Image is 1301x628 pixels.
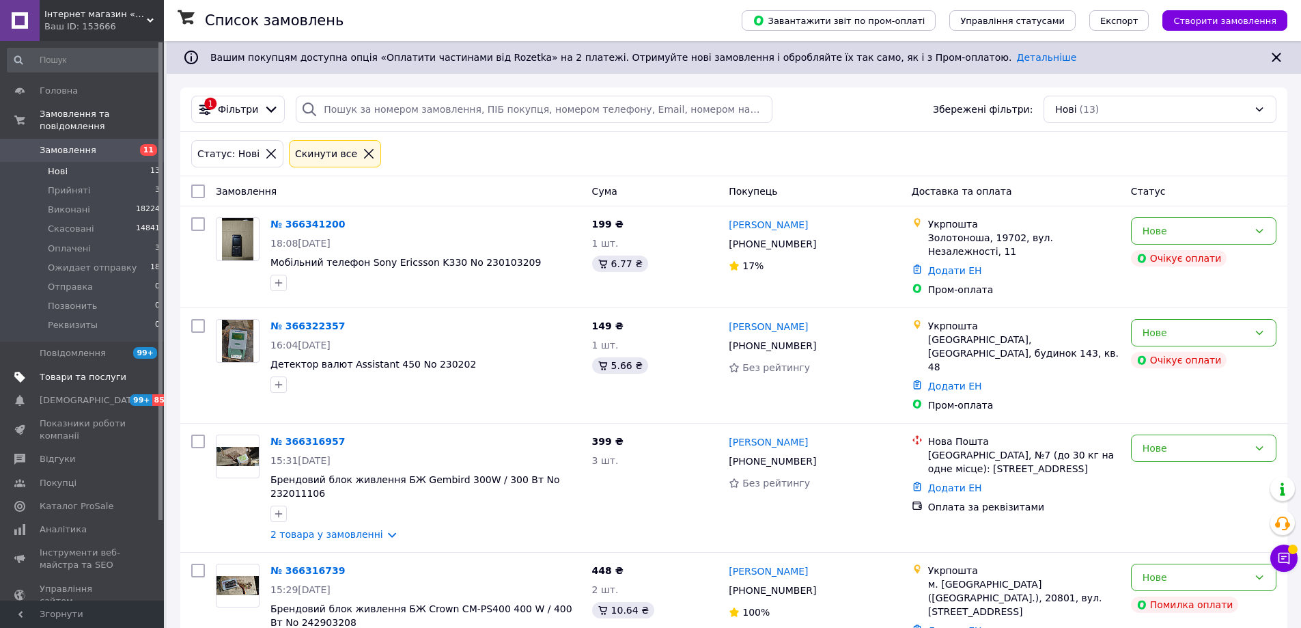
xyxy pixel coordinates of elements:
[592,602,654,618] div: 10.64 ₴
[40,523,87,536] span: Аналітика
[216,217,260,261] a: Фото товару
[44,8,147,21] span: Інтернет магазин «Tovara.net»
[928,482,982,493] a: Додати ЕН
[216,319,260,363] a: Фото товару
[7,48,161,72] input: Пошук
[729,435,808,449] a: [PERSON_NAME]
[40,500,113,513] span: Каталог ProSale
[729,585,816,596] span: [PHONE_NUMBER]
[40,347,106,359] span: Повідомлення
[222,320,254,362] img: Фото товару
[1017,52,1077,63] a: Детальніше
[48,165,68,178] span: Нові
[40,418,126,442] span: Показники роботи компанії
[133,347,157,359] span: 99+
[216,435,260,478] a: Фото товару
[48,204,90,216] span: Виконані
[592,340,619,351] span: 1 шт.
[928,500,1120,514] div: Оплата за реквізитами
[155,185,160,197] span: 3
[753,14,925,27] span: Завантажити звіт по пром-оплаті
[195,146,262,161] div: Статус: Нові
[928,381,982,392] a: Додати ЕН
[729,218,808,232] a: [PERSON_NAME]
[1270,545,1298,572] button: Чат з покупцем
[592,320,624,331] span: 149 ₴
[592,565,624,576] span: 448 ₴
[592,436,624,447] span: 399 ₴
[150,165,160,178] span: 13
[1131,597,1239,613] div: Помилка оплати
[216,186,277,197] span: Замовлення
[270,455,331,466] span: 15:31[DATE]
[216,447,259,466] img: Фото товару
[1089,10,1149,31] button: Експорт
[1100,16,1138,26] span: Експорт
[928,398,1120,412] div: Пром-оплата
[40,144,96,156] span: Замовлення
[150,262,160,274] span: 18
[155,300,160,312] span: 0
[40,371,126,383] span: Товари та послуги
[48,300,97,312] span: Позвонить
[729,564,808,578] a: [PERSON_NAME]
[742,362,810,373] span: Без рейтингу
[960,16,1065,26] span: Управління статусами
[270,320,345,331] a: № 366322357
[729,186,777,197] span: Покупець
[928,231,1120,258] div: Золотоноша, 19702, вул. Незалежності, 11
[729,320,808,333] a: [PERSON_NAME]
[270,565,345,576] a: № 366316739
[40,583,126,607] span: Управління сайтом
[296,96,772,123] input: Пошук за номером замовлення, ПІБ покупця, номером телефону, Email, номером накладної
[40,394,141,407] span: [DEMOGRAPHIC_DATA]
[928,448,1120,476] div: [GEOGRAPHIC_DATA], №7 (до 30 кг на одне місце): [STREET_ADDRESS]
[1143,441,1248,456] div: Нове
[1080,104,1100,115] span: (13)
[928,217,1120,231] div: Укрпошта
[216,576,259,595] img: Фото товару
[742,10,936,31] button: Завантажити звіт по пром-оплаті
[729,340,816,351] span: [PHONE_NUMBER]
[40,85,78,97] span: Головна
[928,577,1120,618] div: м. [GEOGRAPHIC_DATA] ([GEOGRAPHIC_DATA].), 20801, вул. [STREET_ADDRESS]
[928,333,1120,374] div: [GEOGRAPHIC_DATA], [GEOGRAPHIC_DATA], будинок 143, кв. 48
[592,584,619,595] span: 2 шт.
[48,185,90,197] span: Прийняті
[44,21,164,33] div: Ваш ID: 153666
[742,260,764,271] span: 17%
[928,283,1120,297] div: Пром-оплата
[912,186,1012,197] span: Доставка та оплата
[48,243,91,255] span: Оплачені
[218,103,258,116] span: Фільтри
[1162,10,1287,31] button: Створити замовлення
[216,564,260,607] a: Фото товару
[270,257,541,268] a: Мобільний телефон Sony Ericsson K330 No 230103209
[592,357,648,374] div: 5.66 ₴
[136,204,160,216] span: 18224
[40,477,76,489] span: Покупці
[140,144,157,156] span: 11
[40,108,164,133] span: Замовлення та повідомлення
[270,340,331,351] span: 16:04[DATE]
[1131,250,1227,267] div: Очікує оплати
[270,238,331,249] span: 18:08[DATE]
[592,455,619,466] span: 3 шт.
[155,281,160,293] span: 0
[222,218,254,260] img: Фото товару
[130,394,152,406] span: 99+
[48,281,93,293] span: Отправка
[1055,103,1076,116] span: Нові
[48,223,94,235] span: Скасовані
[1143,223,1248,238] div: Нове
[270,584,331,595] span: 15:29[DATE]
[40,453,75,465] span: Відгуки
[48,319,98,331] span: Реквизиты
[48,262,137,274] span: Ожидает отправку
[270,474,560,499] span: Брендовий блок живлення БЖ Gembird 300W / 300 Вт No 232011106
[592,238,619,249] span: 1 шт.
[155,319,160,331] span: 0
[949,10,1076,31] button: Управління статусами
[270,603,572,628] a: Брендовий блок живлення БЖ Crown CM-PS400 400 W / 400 Вт No 242903208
